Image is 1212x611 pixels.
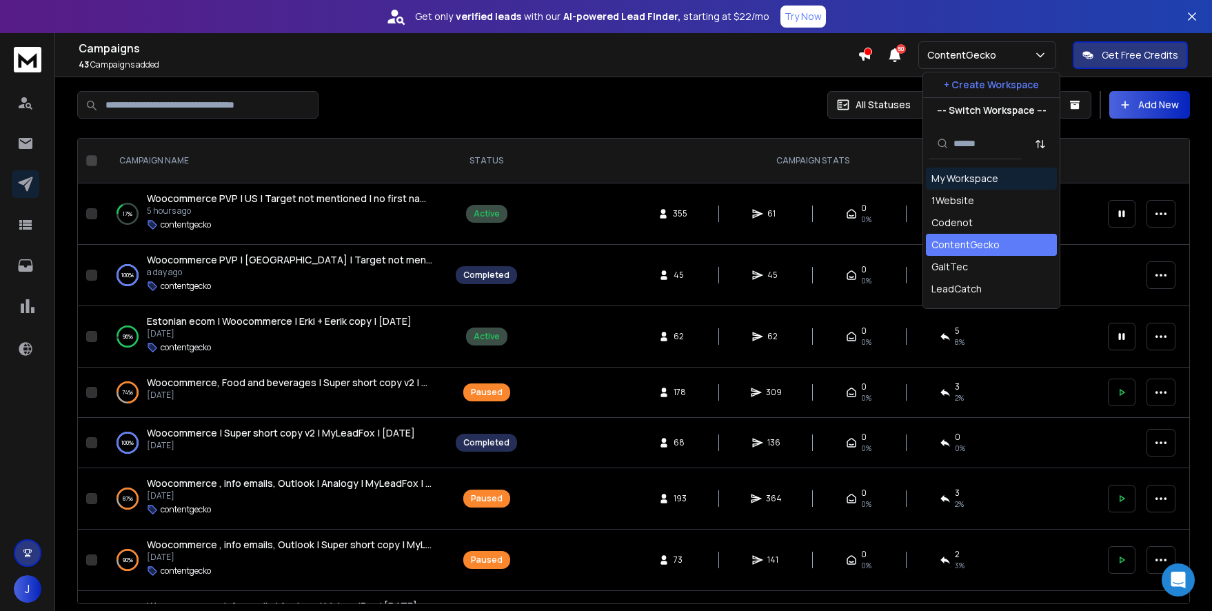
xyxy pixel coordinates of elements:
[767,437,781,448] span: 136
[103,530,447,591] td: 90%Woocommerce , info emails, Outlook | Super short copy | MyLeadFox | [DATE][DATE]contentgecko
[122,385,133,399] p: 74 %
[147,267,434,278] p: a day ago
[674,387,687,398] span: 178
[785,10,822,23] p: Try Now
[955,443,965,454] span: 0 %
[766,387,782,398] span: 309
[563,10,680,23] strong: AI-powered Lead Finder,
[147,390,434,401] p: [DATE]
[147,426,415,439] span: Woocommerce | Super short copy v2 | MyLeadFox | [DATE]
[674,331,687,342] span: 62
[931,304,968,318] div: Rephop
[474,331,500,342] div: Active
[79,59,89,70] span: 43
[955,381,960,392] span: 3
[923,72,1060,97] button: + Create Workspace
[147,192,434,206] a: Woocommerce PVP | US | Target not mentioned | no first name | [DATE]
[147,538,500,551] span: Woocommerce , info emails, Outlook | Super short copy | MyLeadFox | [DATE]
[927,48,1002,62] p: ContentGecko
[955,560,964,571] span: 3 %
[955,337,964,348] span: 8 %
[955,488,960,499] span: 3
[103,306,447,368] td: 96%Estonian ecom | Woocommerce | Erki + Eerik copy | [DATE][DATE]contentgecko
[955,549,960,560] span: 2
[147,477,458,490] span: Woocommerce , info emails, Outlook | Analogy | MyLeadFox | [DATE]
[861,203,867,214] span: 0
[471,554,503,565] div: Paused
[780,6,826,28] button: Try Now
[415,10,769,23] p: Get only with our starting at $22/mo
[931,282,982,296] div: LeadCatch
[14,575,41,603] button: J
[123,492,133,505] p: 87 %
[861,337,871,348] span: 0%
[861,214,871,225] span: 0%
[463,437,509,448] div: Completed
[123,330,133,343] p: 96 %
[937,103,1047,117] p: --- Switch Workspace ---
[14,47,41,72] img: logo
[147,328,412,339] p: [DATE]
[121,436,134,450] p: 100 %
[161,504,211,515] p: contentgecko
[161,281,211,292] p: contentgecko
[147,552,434,563] p: [DATE]
[103,468,447,530] td: 87%Woocommerce , info emails, Outlook | Analogy | MyLeadFox | [DATE][DATE]contentgecko
[674,437,687,448] span: 68
[525,139,1100,183] th: CAMPAIGN STATS
[944,78,1039,92] p: + Create Workspace
[147,253,552,266] span: Woocommerce PVP | [GEOGRAPHIC_DATA] | Target not mentioned | First Name | [DATE]
[861,499,871,510] span: 0%
[463,270,509,281] div: Completed
[931,260,968,274] div: GaltTec
[161,342,211,353] p: contentgecko
[861,325,867,337] span: 0
[856,98,911,112] p: All Statuses
[103,139,447,183] th: CAMPAIGN NAME
[931,238,1000,252] div: ContentGecko
[955,392,964,403] span: 2 %
[1027,130,1054,158] button: Sort by Sort A-Z
[1109,91,1190,119] button: Add New
[955,432,960,443] span: 0
[147,314,412,328] a: Estonian ecom | Woocommerce | Erki + Eerik copy | [DATE]
[147,376,514,389] span: Woocommerce, Food and beverages | Super short copy v2 | MyLeadFox | [DATE]
[147,253,434,267] a: Woocommerce PVP | [GEOGRAPHIC_DATA] | Target not mentioned | First Name | [DATE]
[931,216,973,230] div: Codenot
[447,139,525,183] th: STATUS
[861,488,867,499] span: 0
[955,325,960,337] span: 5
[767,554,781,565] span: 141
[861,443,871,454] span: 0%
[147,477,434,490] a: Woocommerce , info emails, Outlook | Analogy | MyLeadFox | [DATE]
[1162,563,1195,597] div: Open Intercom Messenger
[674,493,687,504] span: 193
[474,208,500,219] div: Active
[103,418,447,468] td: 100%Woocommerce | Super short copy v2 | MyLeadFox | [DATE][DATE]
[79,40,858,57] h1: Campaigns
[147,538,434,552] a: Woocommerce , info emails, Outlook | Super short copy | MyLeadFox | [DATE]
[674,270,687,281] span: 45
[861,264,867,275] span: 0
[861,381,867,392] span: 0
[931,194,974,208] div: 1Website
[767,208,781,219] span: 61
[147,376,434,390] a: Woocommerce, Food and beverages | Super short copy v2 | MyLeadFox | [DATE]
[103,368,447,418] td: 74%Woocommerce, Food and beverages | Super short copy v2 | MyLeadFox | [DATE][DATE]
[147,490,434,501] p: [DATE]
[861,549,867,560] span: 0
[147,314,412,328] span: Estonian ecom | Woocommerce | Erki + Eerik copy | [DATE]
[674,554,687,565] span: 73
[1102,48,1178,62] p: Get Free Credits
[456,10,521,23] strong: verified leads
[147,440,415,451] p: [DATE]
[471,493,503,504] div: Paused
[103,183,447,245] td: 17%Woocommerce PVP | US | Target not mentioned | no first name | [DATE]5 hours agocontentgecko
[896,44,906,54] span: 50
[161,219,211,230] p: contentgecko
[123,553,133,567] p: 90 %
[861,560,871,571] span: 0%
[147,426,415,440] a: Woocommerce | Super short copy v2 | MyLeadFox | [DATE]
